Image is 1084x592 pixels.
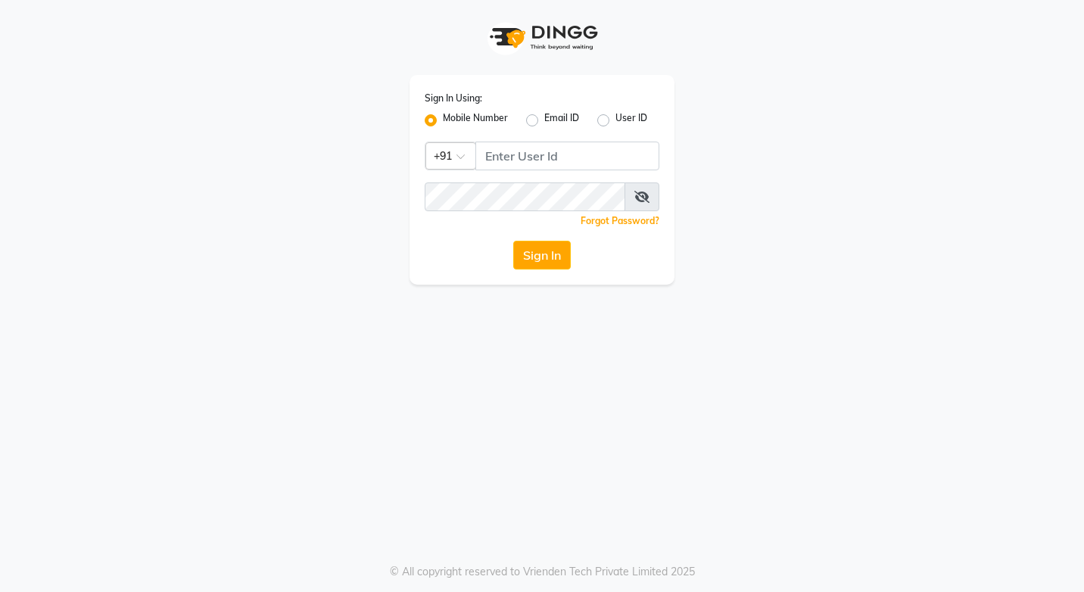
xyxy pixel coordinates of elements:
a: Forgot Password? [581,215,659,226]
label: Mobile Number [443,111,508,129]
input: Username [425,182,625,211]
label: Sign In Using: [425,92,482,105]
label: User ID [615,111,647,129]
img: logo1.svg [481,15,603,60]
input: Username [475,142,659,170]
button: Sign In [513,241,571,270]
label: Email ID [544,111,579,129]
